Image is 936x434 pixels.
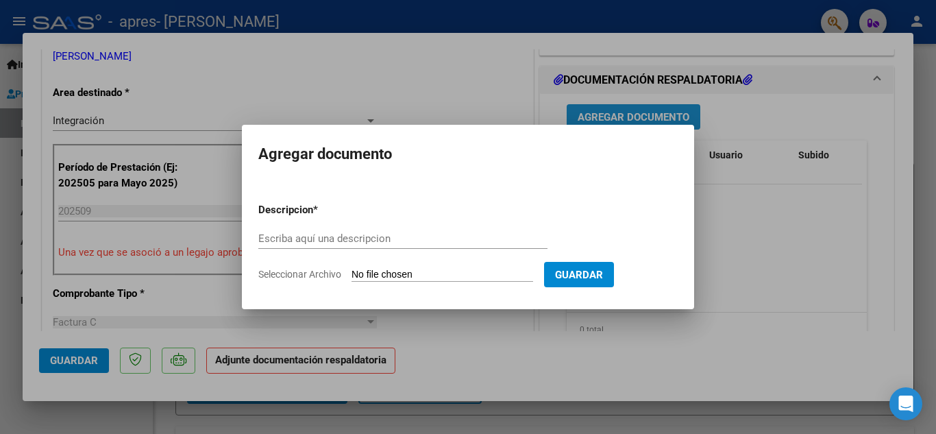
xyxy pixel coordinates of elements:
span: Guardar [555,269,603,281]
button: Guardar [544,262,614,287]
div: Open Intercom Messenger [889,387,922,420]
span: Seleccionar Archivo [258,269,341,280]
p: Descripcion [258,202,384,218]
h2: Agregar documento [258,141,678,167]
